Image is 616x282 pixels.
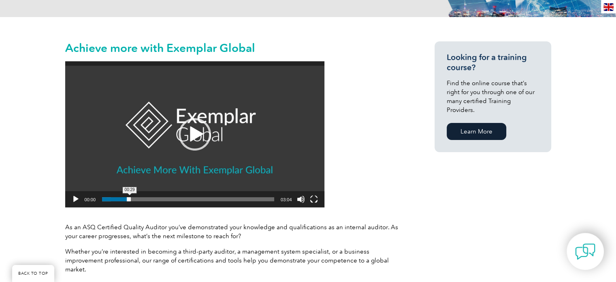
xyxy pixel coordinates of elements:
p: Whether you’re interested in becoming a third-party auditor, a management system specialist, or a... [65,247,405,274]
span: 00:29 [124,188,136,192]
h3: Looking for a training course? [447,52,539,73]
button: Play [72,195,80,203]
p: Find the online course that’s right for you through one of our many certified Training Providers. [447,79,539,114]
div: Play [179,118,211,151]
p: As an ASQ Certified Quality Auditor you’ve demonstrated your knowledge and qualifications as an i... [65,223,405,241]
a: BACK TO TOP [12,265,54,282]
img: en [603,3,614,11]
span: 03:04 [281,197,292,202]
h2: Achieve more with Exemplar Global [65,41,405,54]
span: 00:00 [85,197,96,202]
img: contact-chat.png [575,241,595,262]
span: Time Slider [102,197,274,201]
button: Fullscreen [310,195,318,203]
div: Video Player [65,61,324,207]
button: Mute [297,195,305,203]
a: Learn More [447,123,506,140]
